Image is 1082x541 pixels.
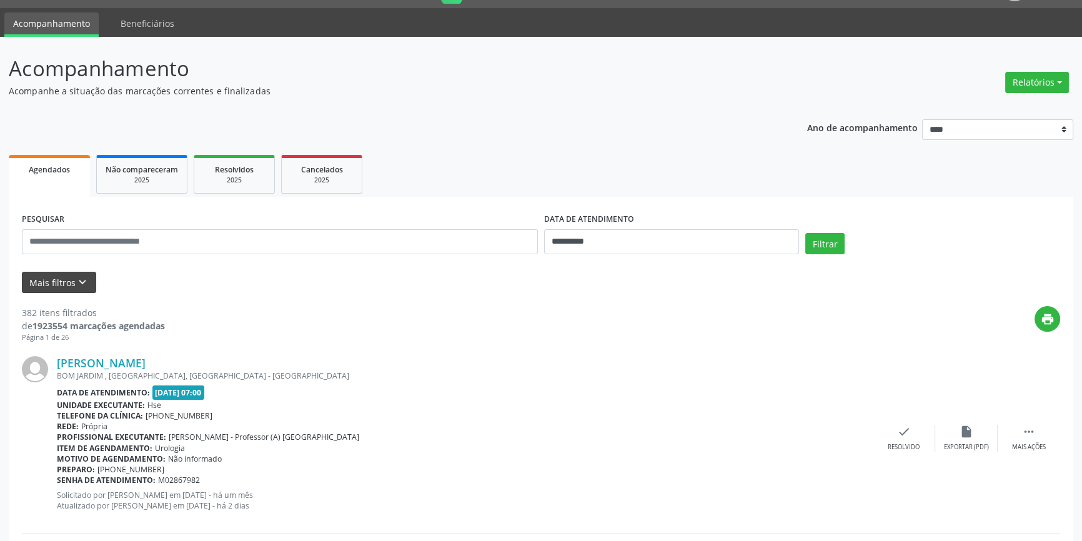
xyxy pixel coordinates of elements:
[22,319,165,332] div: de
[215,164,254,175] span: Resolvidos
[155,443,185,454] span: Urologia
[897,425,911,439] i: check
[106,176,178,185] div: 2025
[22,306,165,319] div: 382 itens filtrados
[57,443,152,454] b: Item de agendamento:
[290,176,353,185] div: 2025
[169,432,359,442] span: [PERSON_NAME] - Professor (A) [GEOGRAPHIC_DATA]
[57,490,873,511] p: Solicitado por [PERSON_NAME] em [DATE] - há um mês Atualizado por [PERSON_NAME] em [DATE] - há 2 ...
[1022,425,1036,439] i: 
[1005,72,1069,93] button: Relatórios
[146,410,212,421] span: [PHONE_NUMBER]
[4,12,99,37] a: Acompanhamento
[57,432,166,442] b: Profissional executante:
[9,84,754,97] p: Acompanhe a situação das marcações correntes e finalizadas
[97,464,164,475] span: [PHONE_NUMBER]
[1012,443,1046,452] div: Mais ações
[807,119,918,135] p: Ano de acompanhamento
[301,164,343,175] span: Cancelados
[112,12,183,34] a: Beneficiários
[57,356,146,370] a: [PERSON_NAME]
[1035,306,1060,332] button: print
[57,410,143,421] b: Telefone da clínica:
[57,464,95,475] b: Preparo:
[203,176,266,185] div: 2025
[22,332,165,343] div: Página 1 de 26
[168,454,222,464] span: Não informado
[147,400,161,410] span: Hse
[32,320,165,332] strong: 1923554 marcações agendadas
[57,454,166,464] b: Motivo de agendamento:
[944,443,989,452] div: Exportar (PDF)
[57,370,873,381] div: BOM JARDIM , [GEOGRAPHIC_DATA], [GEOGRAPHIC_DATA] - [GEOGRAPHIC_DATA]
[960,425,973,439] i: insert_drive_file
[57,421,79,432] b: Rede:
[29,164,70,175] span: Agendados
[22,356,48,382] img: img
[1041,312,1055,326] i: print
[106,164,178,175] span: Não compareceram
[544,210,634,229] label: DATA DE ATENDIMENTO
[76,275,89,289] i: keyboard_arrow_down
[22,272,96,294] button: Mais filtroskeyboard_arrow_down
[158,475,200,485] span: M02867982
[57,387,150,398] b: Data de atendimento:
[57,475,156,485] b: Senha de atendimento:
[9,53,754,84] p: Acompanhamento
[805,233,845,254] button: Filtrar
[81,421,107,432] span: Própria
[152,385,205,400] span: [DATE] 07:00
[22,210,64,229] label: PESQUISAR
[57,400,145,410] b: Unidade executante:
[888,443,920,452] div: Resolvido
